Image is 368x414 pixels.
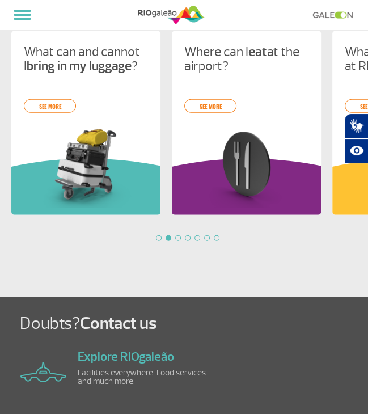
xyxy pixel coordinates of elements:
span: Contact us [80,312,156,334]
p: Facilities everywhere. Food services and much more. [78,369,208,386]
button: Abrir tradutor de língua de sinais. [344,113,368,138]
img: card%20informa%C3%A7%C3%B5es%201.png [24,126,148,208]
p: Where can I at the airport? [184,45,308,73]
img: airplane icon [20,362,66,382]
strong: eat [248,44,267,60]
img: verdeInformacoesUteis.svg [11,159,160,215]
a: see more [24,99,76,113]
div: Plugin de acessibilidade da Hand Talk. [344,113,368,163]
button: Abrir recursos assistivos. [344,138,368,163]
strong: bring in my luggage [27,58,132,74]
img: roxoInformacoesUteis.svg [172,159,321,215]
a: see more [184,99,236,113]
p: What can and cannot I ? [24,45,148,73]
a: Explore RIOgaleão [78,349,174,365]
h1: Doubts? [20,313,368,335]
img: card%20informa%C3%A7%C3%B5es%208.png [184,126,308,208]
